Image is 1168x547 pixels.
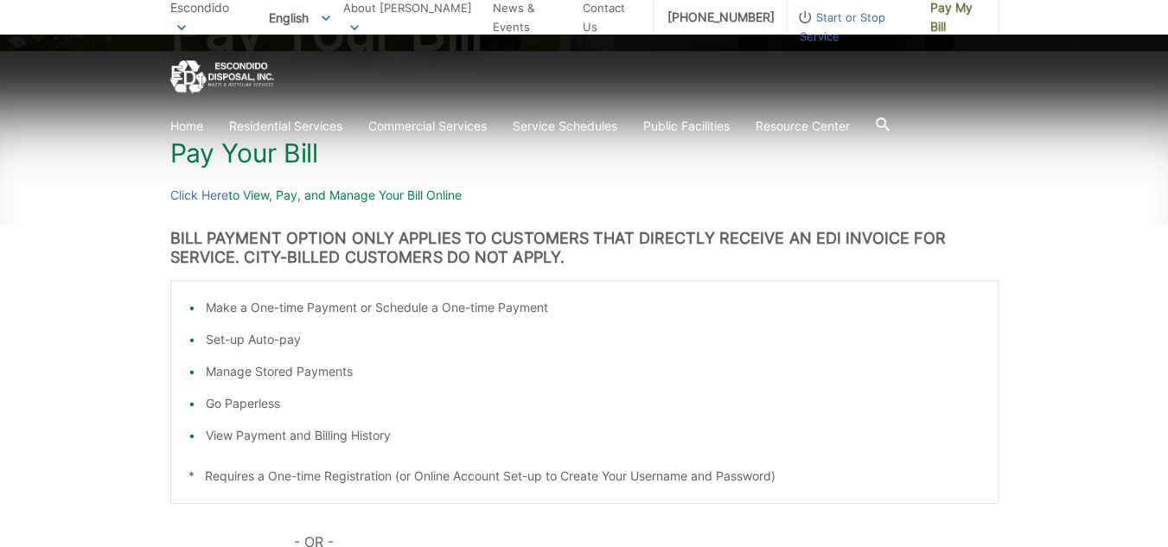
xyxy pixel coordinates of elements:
li: Manage Stored Payments [206,362,980,381]
p: to View, Pay, and Manage Your Bill Online [170,186,999,205]
h1: Pay Your Bill [170,137,999,169]
a: EDCD logo. Return to the homepage. [170,60,274,94]
a: Service Schedules [513,117,617,136]
span: English [256,3,343,32]
a: Home [170,117,203,136]
a: Residential Services [229,117,342,136]
a: Resource Center [756,117,850,136]
li: Go Paperless [206,394,980,413]
li: Make a One-time Payment or Schedule a One-time Payment [206,298,980,317]
h3: BILL PAYMENT OPTION ONLY APPLIES TO CUSTOMERS THAT DIRECTLY RECEIVE AN EDI INVOICE FOR SERVICE. C... [170,229,999,267]
a: Commercial Services [368,117,487,136]
p: * Requires a One-time Registration (or Online Account Set-up to Create Your Username and Password) [188,467,980,486]
a: Click Here [170,186,228,205]
li: Set-up Auto-pay [206,330,980,349]
li: View Payment and Billing History [206,426,980,445]
a: Public Facilities [643,117,730,136]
